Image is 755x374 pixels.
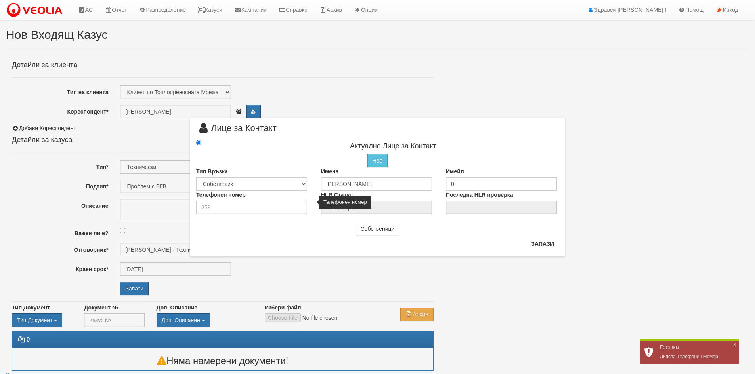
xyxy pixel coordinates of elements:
[321,167,338,175] label: Имена
[356,222,400,235] button: Собственици
[640,340,739,364] div: Липсва Телефонен Номер
[446,191,513,199] label: Последна HLR проверка
[321,177,432,191] input: Имена
[6,2,66,19] img: VeoliaLogo.png
[446,167,464,175] label: Имейл
[196,201,307,214] input: Телефонен номер
[526,237,559,250] button: Запази
[660,344,735,351] h2: Грешка
[227,142,559,150] h4: Актуално Лице за Контакт
[367,154,388,167] button: Нов
[733,341,736,348] span: ×
[321,191,353,199] label: HLR Статус
[196,191,246,199] label: Телефонен номер
[196,167,228,175] label: Тип Връзка
[446,177,557,191] input: Имейл
[196,124,277,139] span: Лице за Контакт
